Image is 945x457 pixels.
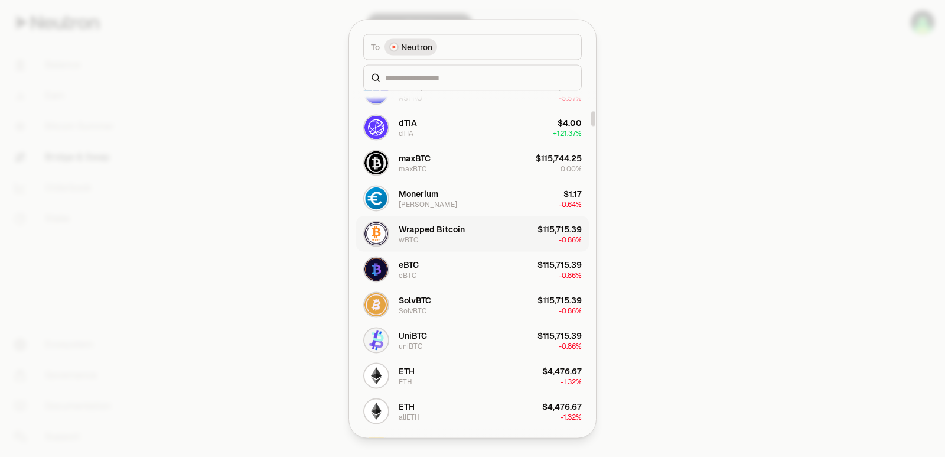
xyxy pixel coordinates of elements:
img: maxBTC Logo [364,151,388,174]
div: eBTC [399,258,419,270]
div: $1.17 [563,187,582,199]
div: Wrapped Bitcoin [399,223,465,235]
button: SolvBTC LogoSolvBTCSolvBTC$115,715.39-0.86% [356,287,589,322]
span: -0.86% [559,341,582,351]
button: dTIA LogodTIAdTIA$4.00+121.37% [356,109,589,145]
span: Neutron [401,41,432,53]
span: -0.86% [559,306,582,315]
span: -5.57% [559,93,582,102]
img: SolvBTC Logo [364,293,388,316]
button: wBTC LogoWrapped BitcoinwBTC$115,715.39-0.86% [356,216,589,251]
div: maxBTC [399,164,426,173]
div: ETH [399,377,412,386]
img: eBTC Logo [364,257,388,281]
div: [PERSON_NAME] [399,199,457,209]
div: Monerium [399,187,438,199]
div: maxBTC [399,152,431,164]
div: UniBTC [399,329,427,341]
div: dTIA [399,128,413,138]
div: SolvBTC [399,294,431,306]
span: -1.32% [561,412,582,422]
button: EURe LogoMonerium[PERSON_NAME]$1.17-0.64% [356,180,589,216]
div: $115,715.39 [537,329,582,341]
button: allETH LogoETHallETH$4,476.67-1.32% [356,393,589,429]
button: eBTC LogoeBTCeBTC$115,715.39-0.86% [356,251,589,287]
img: dTIA Logo [364,115,388,139]
div: $4.00 [558,116,582,128]
img: uniBTC Logo [364,328,388,352]
div: eBTC [399,270,416,280]
div: Axelar BNB [399,436,444,448]
div: ASTRO [399,93,422,102]
div: $115,715.39 [537,258,582,270]
span: -0.86% [559,270,582,280]
span: 0.00% [561,164,582,173]
img: wBTC Logo [364,222,388,245]
div: $115,715.39 [537,294,582,306]
div: $996.26 [548,436,582,448]
button: uniBTC LogoUniBTCuniBTC$115,715.39-0.86% [356,322,589,358]
span: To [371,41,380,53]
span: -0.64% [559,199,582,209]
div: $4,476.67 [542,365,582,377]
span: + 121.37% [553,128,582,138]
img: Neutron Logo [390,43,397,50]
div: allETH [399,412,420,422]
button: ETH LogoETHETH$4,476.67-1.32% [356,358,589,393]
img: allETH Logo [364,399,388,423]
button: ToNeutron LogoNeutron [363,34,582,60]
div: $4,476.67 [542,400,582,412]
div: uniBTC [399,341,422,351]
span: -0.86% [559,235,582,244]
button: ASTRO LogoAstroport tokenASTRO$0.00-5.57% [356,74,589,109]
div: wBTC [399,235,418,244]
img: EURe Logo [364,186,388,210]
div: ETH [399,365,415,377]
div: ETH [399,400,415,412]
img: ETH Logo [364,364,388,387]
div: $115,744.25 [536,152,582,164]
div: SolvBTC [399,306,426,315]
div: dTIA [399,116,417,128]
img: ASTRO Logo [364,80,388,103]
button: maxBTC LogomaxBTCmaxBTC$115,744.250.00% [356,145,589,180]
div: $115,715.39 [537,223,582,235]
span: -1.32% [561,377,582,386]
